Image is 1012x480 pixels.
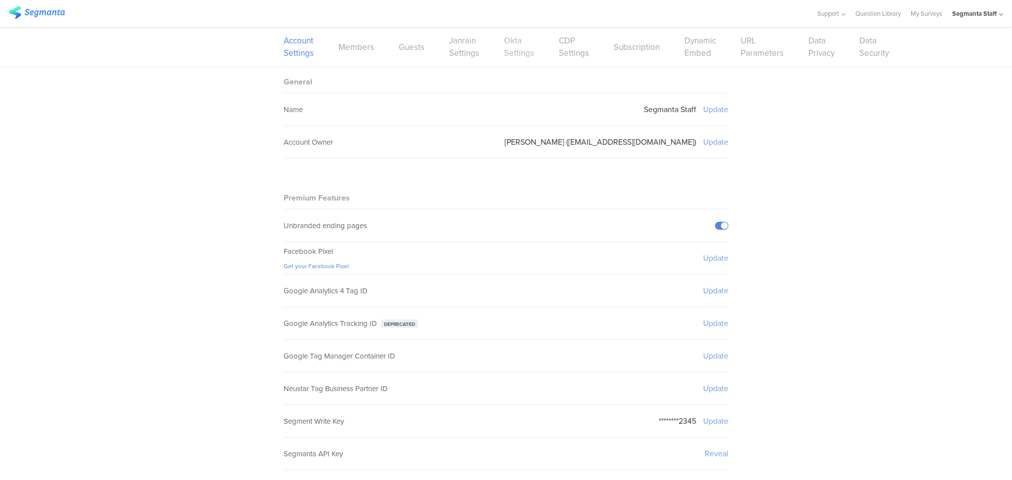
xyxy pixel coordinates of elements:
sg-setting-edit-trigger: Update [703,350,728,361]
img: segmanta logo [9,6,65,19]
sg-setting-edit-trigger: Update [703,252,728,264]
a: Data Privacy [808,35,835,59]
a: Data Security [859,35,889,59]
sg-setting-value: [PERSON_NAME] ([EMAIL_ADDRESS][DOMAIN_NAME]) [505,136,696,148]
span: Google Analytics 4 Tag ID [284,285,368,296]
sg-setting-edit-trigger: Update [703,136,728,148]
sg-setting-value: Segmanta Staff [644,104,696,115]
a: Get your Facebook Pixel [284,262,349,271]
sg-field-title: Account Owner [284,137,333,148]
span: Segment Write Key [284,416,344,427]
sg-field-title: Name [284,104,303,115]
sg-setting-edit-trigger: Update [703,104,728,115]
sg-block-title: Premium Features [284,192,350,203]
div: Unbranded ending pages [284,220,367,231]
sg-setting-edit-trigger: Reveal [705,448,728,459]
a: CDP Settings [559,35,589,59]
a: URL Parameters [741,35,784,59]
span: Neustar Tag Business Partner ID [284,383,388,394]
sg-setting-edit-trigger: Update [703,318,728,329]
sg-setting-edit-trigger: Update [703,285,728,296]
span: Google Tag Manager Container ID [284,351,395,361]
sg-setting-edit-trigger: Update [703,383,728,394]
a: Guests [399,41,424,53]
sg-setting-edit-trigger: Update [703,415,728,427]
div: Segmanta Staff [952,9,997,18]
a: Dynamic Embed [684,35,716,59]
a: Members [338,41,374,53]
a: Subscription [614,41,660,53]
a: Janrain Settings [449,35,479,59]
span: Segmanta API Key [284,448,343,459]
a: Okta Settings [504,35,534,59]
span: Google Analytics Tracking ID [284,318,377,329]
span: Support [817,9,839,18]
div: Deprecated [381,320,418,328]
sg-block-title: General [284,76,312,87]
span: Facebook Pixel [284,246,333,257]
